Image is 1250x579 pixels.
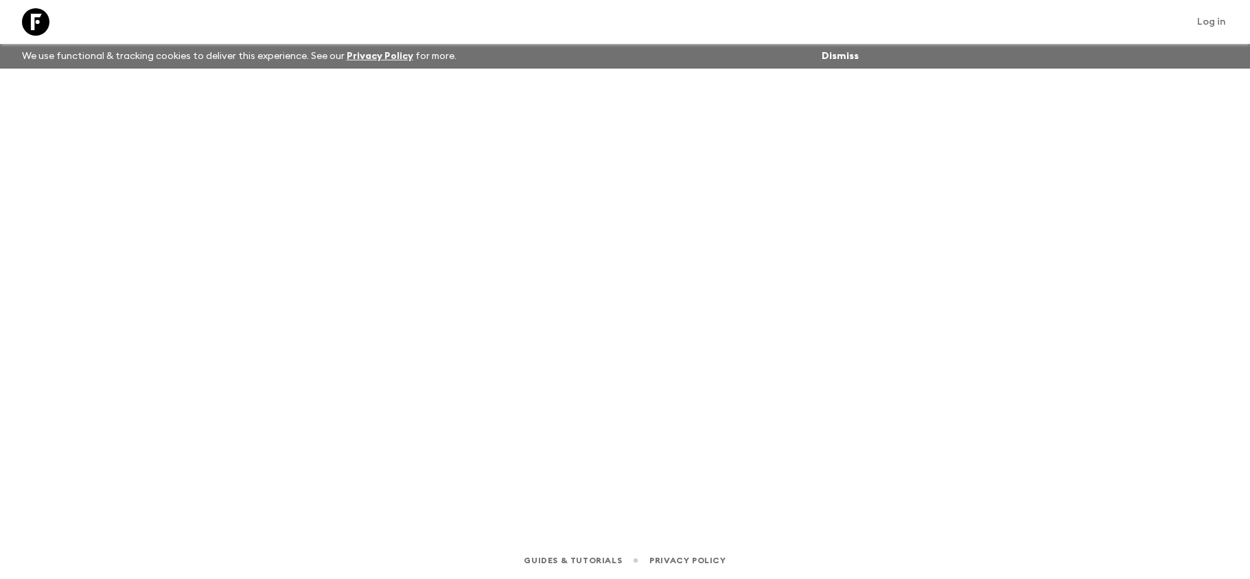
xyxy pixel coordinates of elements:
a: Privacy Policy [649,553,726,568]
a: Guides & Tutorials [524,553,622,568]
p: We use functional & tracking cookies to deliver this experience. See our for more. [16,44,462,69]
a: Log in [1190,12,1234,32]
a: Privacy Policy [347,51,413,61]
button: Dismiss [818,47,862,66]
